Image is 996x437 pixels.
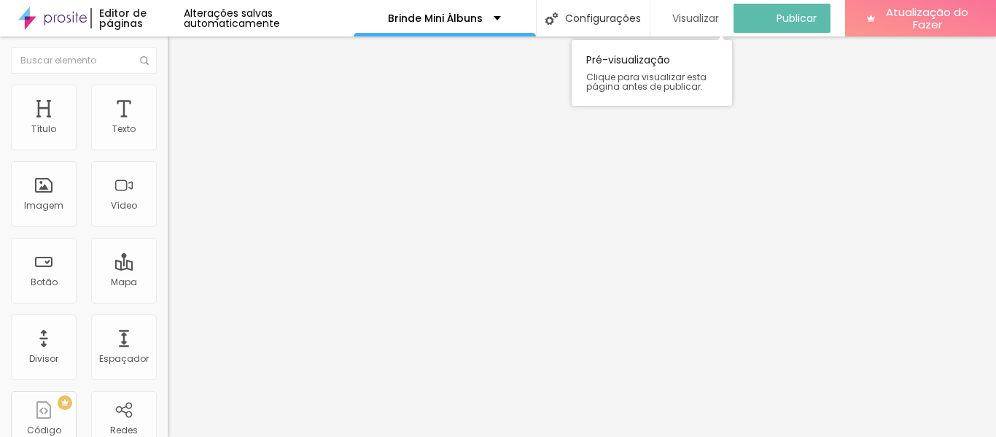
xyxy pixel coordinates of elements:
font: Botão [31,276,58,288]
font: Espaçador [99,352,149,365]
button: Publicar [734,4,830,33]
font: Publicar [777,11,817,26]
font: Vídeo [111,199,137,212]
img: Ícone [140,56,149,65]
font: Mapa [111,276,137,288]
font: Alterações salvas automaticamente [184,6,280,31]
img: Ícone [545,12,558,25]
font: Atualização do Fazer [886,4,968,32]
input: Buscar elemento [11,47,157,74]
iframe: Editor [168,36,996,437]
font: Brinde Mini Álbuns [388,11,483,26]
font: Título [31,123,56,135]
font: Texto [112,123,136,135]
button: Visualizar [650,4,734,33]
font: Imagem [24,199,63,212]
font: Divisor [29,352,58,365]
font: Pré-visualização [586,53,670,67]
font: Clique para visualizar esta página antes de publicar. [586,71,707,93]
font: Visualizar [672,11,719,26]
font: Editor de páginas [99,6,147,31]
font: Configurações [565,11,641,26]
